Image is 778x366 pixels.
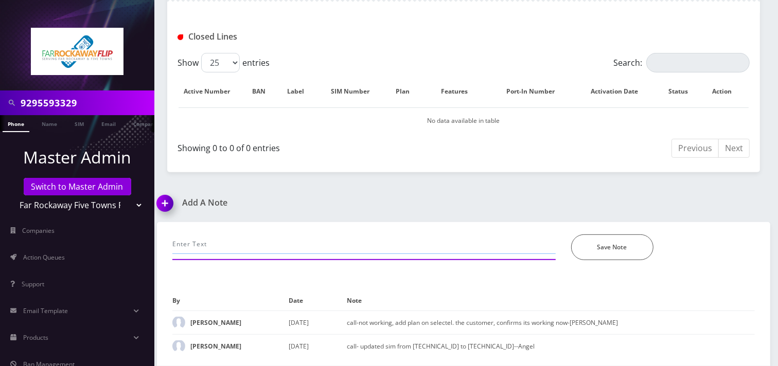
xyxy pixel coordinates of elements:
[662,77,704,106] th: Status: activate to sort column ascending
[178,34,183,40] img: Closed Lines
[671,139,719,158] a: Previous
[31,28,123,75] img: Far Rockaway Five Towns Flip
[96,115,121,131] a: Email
[613,53,750,72] label: Search:
[494,77,577,106] th: Port-In Number: activate to sort column ascending
[178,32,358,42] h1: Closed Lines
[347,310,755,334] td: call-not working, add plan on selectel. the customer, confirms its working now-[PERSON_NAME]
[426,77,493,106] th: Features: activate to sort column ascending
[247,77,281,106] th: BAN: activate to sort column ascending
[282,77,320,106] th: Label: activate to sort column ascending
[128,115,163,131] a: Company
[23,306,68,315] span: Email Template
[578,77,661,106] th: Activation Date: activate to sort column ascending
[23,253,65,262] span: Action Queues
[179,107,749,134] td: No data available in table
[190,342,241,351] strong: [PERSON_NAME]
[24,178,131,195] a: Switch to Master Admin
[289,310,347,334] td: [DATE]
[347,334,755,358] td: call- updated sim from [TECHNICAL_ID] to [TECHNICAL_ID]--Angel
[321,77,390,106] th: SIM Number: activate to sort column ascending
[178,138,456,154] div: Showing 0 to 0 of 0 entries
[37,115,62,131] a: Name
[201,53,240,72] select: Showentries
[172,234,556,254] input: Enter Text
[706,77,749,106] th: Action : activate to sort column ascending
[571,234,653,260] button: Save Note
[289,291,347,310] th: Date
[22,280,44,288] span: Support
[718,139,750,158] a: Next
[178,53,270,72] label: Show entries
[23,333,48,342] span: Products
[23,226,55,235] span: Companies
[646,53,750,72] input: Search:
[391,77,425,106] th: Plan: activate to sort column ascending
[21,93,152,113] input: Search in Company
[347,291,755,310] th: Note
[69,115,89,131] a: SIM
[289,334,347,358] td: [DATE]
[190,318,241,327] strong: [PERSON_NAME]
[172,291,289,310] th: By
[179,77,246,106] th: Active Number: activate to sort column descending
[3,115,29,132] a: Phone
[157,198,456,208] a: Add A Note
